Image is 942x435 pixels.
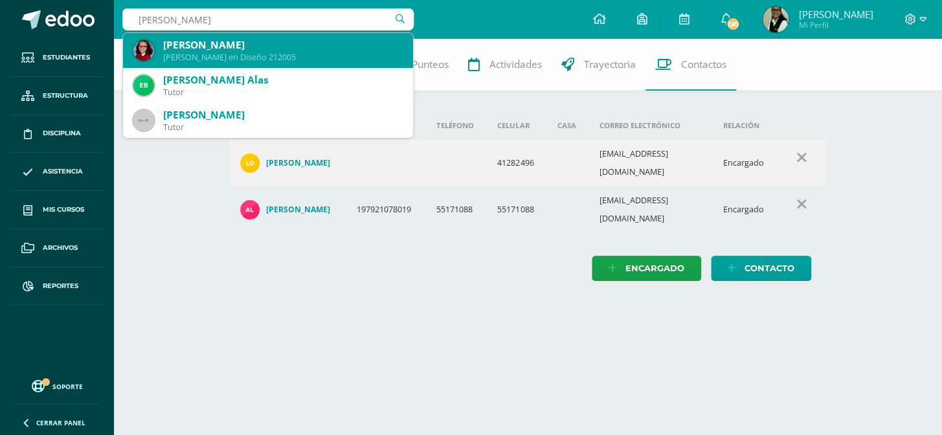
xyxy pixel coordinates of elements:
a: Punteos [377,39,458,91]
img: 2641568233371aec4da1e5ad82614674.png [763,6,789,32]
a: Estudiantes [10,39,104,77]
span: Contactos [681,58,726,71]
th: Correo electrónico [589,111,713,140]
a: Trayectoria [552,39,645,91]
a: Contacto [711,256,811,281]
div: [PERSON_NAME] [163,108,403,122]
a: [PERSON_NAME] [240,200,336,219]
span: Disciplina [43,128,81,139]
span: Estructura [43,91,88,101]
a: [PERSON_NAME] [240,153,336,173]
span: Soporte [52,382,83,391]
span: Estudiantes [43,52,90,63]
td: 55171088 [487,186,547,233]
th: Teléfono [425,111,487,140]
h4: [PERSON_NAME] [266,205,330,215]
img: 795417e4445c025b381760a5808ed0ce.png [240,153,260,173]
span: Archivos [43,243,78,253]
span: Encargado [625,256,684,280]
a: Archivos [10,229,104,267]
td: 41282496 [487,140,547,186]
div: [PERSON_NAME] en Diseño 212005 [163,52,403,63]
span: 190 [726,17,740,31]
div: [PERSON_NAME] [163,38,403,52]
td: [EMAIL_ADDRESS][DOMAIN_NAME] [589,140,713,186]
td: 55171088 [425,186,487,233]
th: Celular [487,111,547,140]
img: 9bd3d207da0e1dbe8f3225bec50382df.png [240,200,260,219]
span: Reportes [43,281,78,291]
th: Casa [547,111,589,140]
a: Asistencia [10,153,104,191]
span: Punteos [412,58,449,71]
img: 682ba6ad84d20ea174338268f71d2b64.png [133,40,154,61]
a: Soporte [16,377,98,394]
span: Trayectoria [584,58,636,71]
span: Mis cursos [43,205,84,215]
th: Relación [713,111,778,140]
span: Asistencia [43,166,83,177]
td: [EMAIL_ADDRESS][DOMAIN_NAME] [589,186,713,233]
span: [PERSON_NAME] [798,8,873,21]
span: Actividades [489,58,542,71]
td: Encargado [713,140,778,186]
span: Mi Perfil [798,19,873,30]
h4: [PERSON_NAME] [266,158,330,168]
a: Encargado [592,256,701,281]
input: Busca un usuario... [122,8,414,30]
span: Cerrar panel [36,418,85,427]
a: Disciplina [10,115,104,153]
a: Contactos [645,39,736,91]
a: Estructura [10,77,104,115]
span: Contacto [745,256,794,280]
div: Tutor [163,87,403,98]
img: 45x45 [133,110,154,131]
td: 197921078019 [346,186,425,233]
a: Reportes [10,267,104,306]
a: Actividades [458,39,552,91]
img: bb5d0603c2b5ff59edcf2de6eba90e26.png [133,75,154,96]
td: Encargado [713,186,778,233]
a: Mis cursos [10,191,104,229]
div: [PERSON_NAME] Alas [163,73,403,87]
div: Tutor [163,122,403,133]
